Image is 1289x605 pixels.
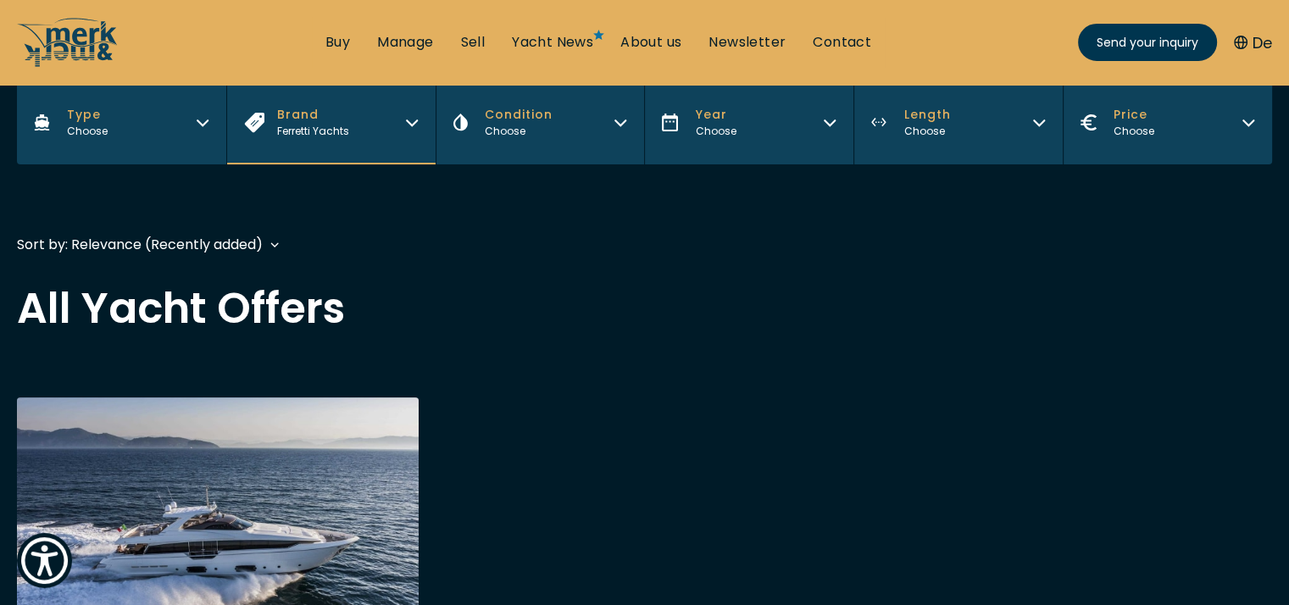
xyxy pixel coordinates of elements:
[277,124,349,138] span: Ferretti Yachts
[904,106,951,124] span: Length
[436,80,645,164] button: Condition
[620,33,681,52] a: About us
[1234,31,1272,54] button: De
[1097,34,1198,52] span: Send your inquiry
[708,33,786,52] a: Newsletter
[1114,124,1154,139] div: Choose
[277,106,349,124] span: Brand
[485,124,553,139] div: Choose
[17,80,226,164] button: Type
[67,106,108,124] span: Type
[17,234,263,255] div: Sort by: Relevance (Recently added)
[226,80,436,164] button: Brand
[325,33,350,52] a: Buy
[512,33,593,52] a: Yacht News
[853,80,1063,164] button: Length
[644,80,853,164] button: Year
[17,533,72,588] button: Show Accessibility Preferences
[1078,24,1217,61] a: Send your inquiry
[904,124,951,139] div: Choose
[17,53,119,73] a: /
[695,106,736,124] span: Year
[67,124,108,139] div: Choose
[1063,80,1272,164] button: Price
[377,33,433,52] a: Manage
[695,124,736,139] div: Choose
[460,33,485,52] a: Sell
[485,106,553,124] span: Condition
[1114,106,1154,124] span: Price
[17,287,1272,330] h2: All Yacht Offers
[813,33,871,52] a: Contact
